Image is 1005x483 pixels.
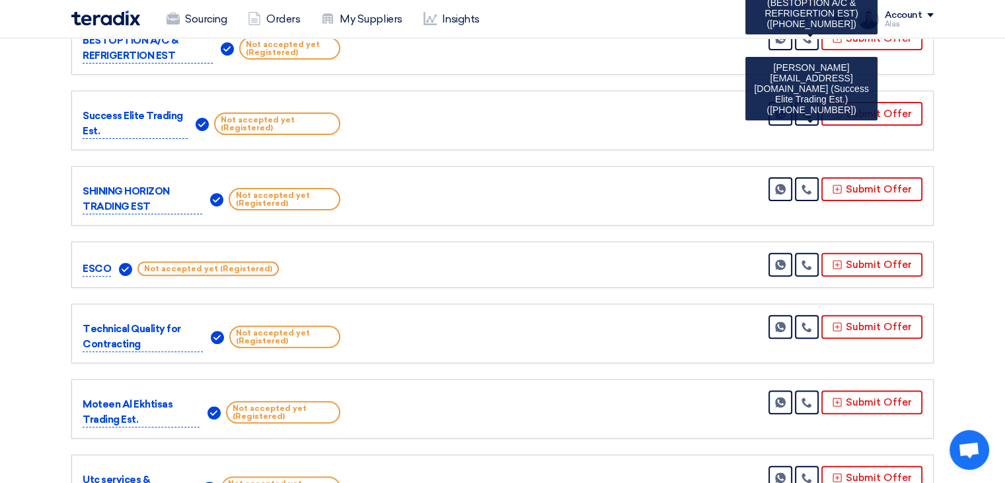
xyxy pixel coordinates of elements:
[311,5,412,34] a: My Suppliers
[83,33,213,64] p: BESTOPTION A/C & REFRIGERTION EST
[821,315,922,339] button: Submit Offer
[221,42,234,56] img: Verified Account
[413,5,490,34] a: Insights
[226,401,340,423] span: Not accepted yet (Registered)
[210,193,223,206] img: Verified Account
[83,322,203,352] p: Technical Quality for Contracting
[239,37,340,60] span: Not accepted yet (Registered)
[83,109,188,139] p: Success Elite Trading Est.
[884,10,922,21] div: Account
[884,21,934,28] div: Alaa
[71,11,140,26] img: Teradix logo
[821,177,922,201] button: Submit Offer
[229,326,340,348] span: Not accepted yet (Registered)
[156,5,237,34] a: Sourcing
[83,397,200,427] p: Moteen Al Ekhtisas Trading Est.
[207,406,221,419] img: Verified Account
[83,184,202,214] p: SHINING HORIZON TRADING EST
[821,390,922,414] button: Submit Offer
[214,112,340,135] span: Not accepted yet (Registered)
[237,5,311,34] a: Orders
[137,261,279,276] span: Not accepted yet (Registered)
[821,253,922,277] button: Submit Offer
[211,331,224,344] img: Verified Account
[745,57,877,120] div: [PERSON_NAME][EMAIL_ADDRESS][DOMAIN_NAME] (Success Elite Trading Est.) ([PHONE_NUMBER])
[119,263,132,276] img: Verified Account
[949,430,989,470] div: Open chat
[196,118,209,131] img: Verified Account
[83,261,111,277] p: ESCO
[821,26,922,50] button: Submit Offer
[229,188,340,210] span: Not accepted yet (Registered)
